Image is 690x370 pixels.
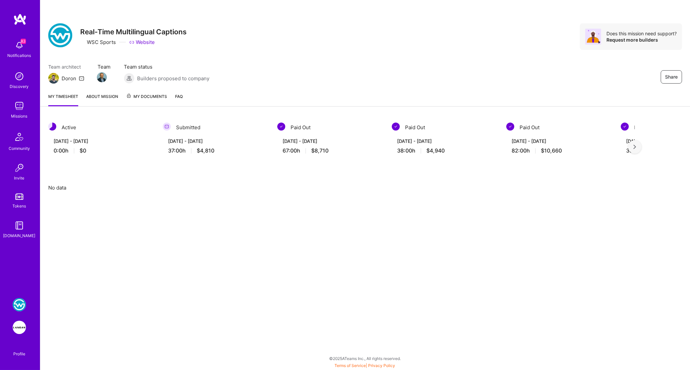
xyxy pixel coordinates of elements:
[11,343,28,357] a: Profile
[8,52,31,59] div: Notifications
[48,184,682,191] div: No data
[397,147,493,154] div: 38:00 h
[606,37,677,43] div: Request more builders
[512,147,607,154] div: 82:00 h
[48,123,155,132] div: Active
[311,147,329,154] span: $8,710
[79,76,84,81] i: icon Mail
[397,138,493,145] div: [DATE] - [DATE]
[621,123,629,131] img: Paid Out
[98,72,106,83] a: Team Member Avatar
[512,138,607,145] div: [DATE] - [DATE]
[13,219,26,232] img: guide book
[11,129,27,145] img: Community
[98,63,111,70] span: Team
[168,138,264,145] div: [DATE] - [DATE]
[10,83,29,90] div: Discovery
[665,74,678,80] span: Share
[175,93,183,106] a: FAQ
[54,138,149,145] div: [DATE] - [DATE]
[11,113,28,120] div: Missions
[197,147,214,154] span: $4,810
[661,70,682,84] button: Share
[633,145,636,149] img: right
[506,123,514,131] img: Paid Out
[21,39,26,44] span: 83
[137,75,209,82] span: Builders proposed to company
[48,93,78,106] a: My timesheet
[126,93,167,100] span: My Documents
[392,123,498,132] div: Paid Out
[86,93,118,106] a: About Mission
[506,123,613,132] div: Paid Out
[277,123,384,132] div: Paid Out
[80,28,187,36] h3: Real-Time Multilingual Captions
[163,123,269,132] div: Submitted
[13,13,27,25] img: logo
[13,39,26,52] img: bell
[392,123,400,131] img: Paid Out
[54,147,149,154] div: 0:00 h
[277,123,285,131] img: Paid Out
[426,147,445,154] span: $4,940
[48,123,56,131] img: Active
[13,202,26,209] div: Tokens
[585,29,601,45] img: Avatar
[13,161,26,175] img: Invite
[3,232,36,239] div: [DOMAIN_NAME]
[48,63,84,70] span: Team architect
[80,40,86,45] i: icon CompanyGray
[126,93,167,106] a: My Documents
[335,363,395,368] span: |
[168,147,264,154] div: 37:00 h
[97,72,107,82] img: Team Member Avatar
[541,147,562,154] span: $10,660
[13,298,26,311] img: WSC Sports: Real-Time Multilingual Captions
[283,147,378,154] div: 67:00 h
[13,321,26,334] img: Langan: AI-Copilot for Environmental Site Assessment
[62,75,76,82] div: Doron
[13,99,26,113] img: teamwork
[14,175,25,182] div: Invite
[163,123,171,131] img: Submitted
[129,39,155,46] a: Website
[283,138,378,145] div: [DATE] - [DATE]
[13,70,26,83] img: discovery
[335,363,366,368] a: Terms of Service
[80,147,86,154] span: $0
[48,23,72,47] img: Company Logo
[80,39,116,46] div: WSC Sports
[11,321,28,334] a: Langan: AI-Copilot for Environmental Site Assessment
[40,350,690,367] div: © 2025 ATeams Inc., All rights reserved.
[11,298,28,311] a: WSC Sports: Real-Time Multilingual Captions
[48,73,59,84] img: Team Architect
[606,30,677,37] div: Does this mission need support?
[124,73,134,84] img: Builders proposed to company
[9,145,30,152] div: Community
[368,363,395,368] a: Privacy Policy
[13,350,25,357] div: Profile
[15,193,23,200] img: tokens
[124,63,209,70] span: Team status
